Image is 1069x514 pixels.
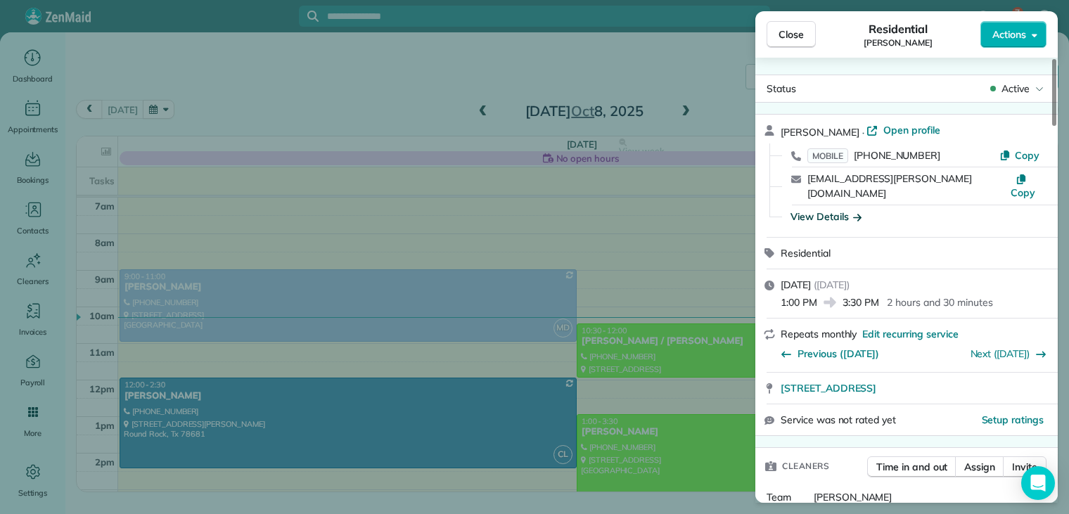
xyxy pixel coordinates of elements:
[1003,456,1046,477] button: Invite
[992,27,1026,41] span: Actions
[866,123,940,137] a: Open profile
[790,210,862,224] button: View Details
[807,148,940,162] a: MOBILE[PHONE_NUMBER]
[971,347,1030,360] a: Next ([DATE])
[807,172,972,200] a: [EMAIL_ADDRESS][PERSON_NAME][DOMAIN_NAME]
[1006,172,1039,200] button: Copy
[854,149,940,162] span: [PHONE_NUMBER]
[982,413,1044,426] span: Setup ratings
[1012,460,1037,474] span: Invite
[869,20,928,37] span: Residential
[782,459,829,473] span: Cleaners
[781,328,857,340] span: Repeats monthly
[876,460,947,474] span: Time in and out
[1011,186,1035,199] span: Copy
[781,381,876,395] span: [STREET_ADDRESS]
[779,27,804,41] span: Close
[781,413,896,428] span: Service was not rated yet
[767,21,816,48] button: Close
[864,37,933,49] span: [PERSON_NAME]
[781,278,811,291] span: [DATE]
[887,295,992,309] p: 2 hours and 30 minutes
[867,456,956,477] button: Time in and out
[999,148,1039,162] button: Copy
[781,126,859,139] span: [PERSON_NAME]
[843,295,879,309] span: 3:30 PM
[859,127,867,138] span: ·
[955,456,1004,477] button: Assign
[971,347,1047,361] button: Next ([DATE])
[1001,82,1030,96] span: Active
[781,295,817,309] span: 1:00 PM
[964,460,995,474] span: Assign
[767,82,796,95] span: Status
[1015,149,1039,162] span: Copy
[781,381,1049,395] a: [STREET_ADDRESS]
[1021,466,1055,500] div: Open Intercom Messenger
[883,123,940,137] span: Open profile
[814,491,892,503] span: [PERSON_NAME]
[781,247,831,259] span: Residential
[807,148,848,163] span: MOBILE
[781,347,879,361] button: Previous ([DATE])
[862,327,958,341] span: Edit recurring service
[982,413,1044,427] button: Setup ratings
[767,491,791,503] span: Team
[814,278,850,291] span: ( [DATE] )
[798,347,879,361] span: Previous ([DATE])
